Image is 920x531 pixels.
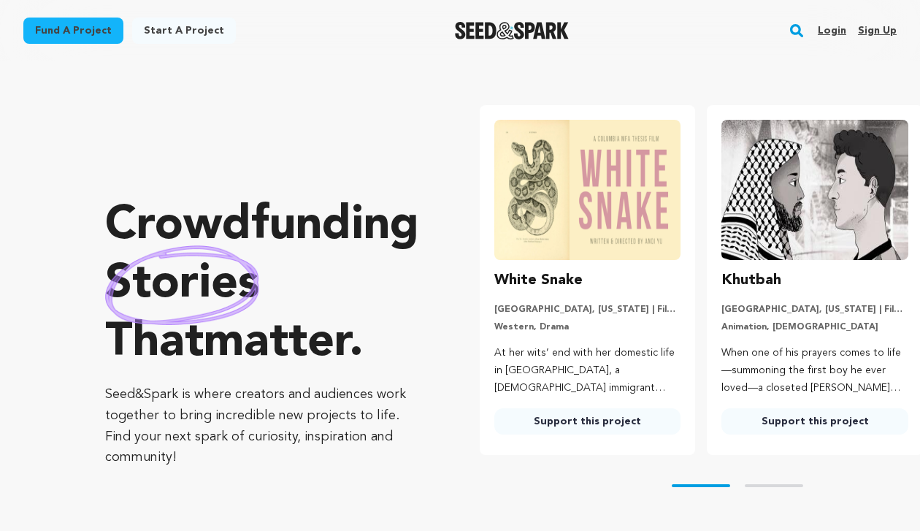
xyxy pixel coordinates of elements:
p: Animation, [DEMOGRAPHIC_DATA] [721,321,908,333]
a: Fund a project [23,18,123,44]
img: Seed&Spark Logo Dark Mode [455,22,570,39]
a: Seed&Spark Homepage [455,22,570,39]
p: [GEOGRAPHIC_DATA], [US_STATE] | Film Short [494,304,681,316]
a: Start a project [132,18,236,44]
p: Seed&Spark is where creators and audiences work together to bring incredible new projects to life... [105,384,421,468]
img: Khutbah image [721,120,908,260]
p: [GEOGRAPHIC_DATA], [US_STATE] | Film Short [721,304,908,316]
span: matter [204,320,349,367]
p: Crowdfunding that . [105,197,421,373]
img: hand sketched image [105,245,259,325]
a: Support this project [721,408,908,435]
h3: White Snake [494,269,583,292]
p: At her wits’ end with her domestic life in [GEOGRAPHIC_DATA], a [DEMOGRAPHIC_DATA] immigrant moth... [494,345,681,397]
h3: Khutbah [721,269,781,292]
a: Login [818,19,846,42]
img: White Snake image [494,120,681,260]
p: Western, Drama [494,321,681,333]
a: Support this project [494,408,681,435]
p: When one of his prayers comes to life—summoning the first boy he ever loved—a closeted [PERSON_NA... [721,345,908,397]
a: Sign up [858,19,897,42]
